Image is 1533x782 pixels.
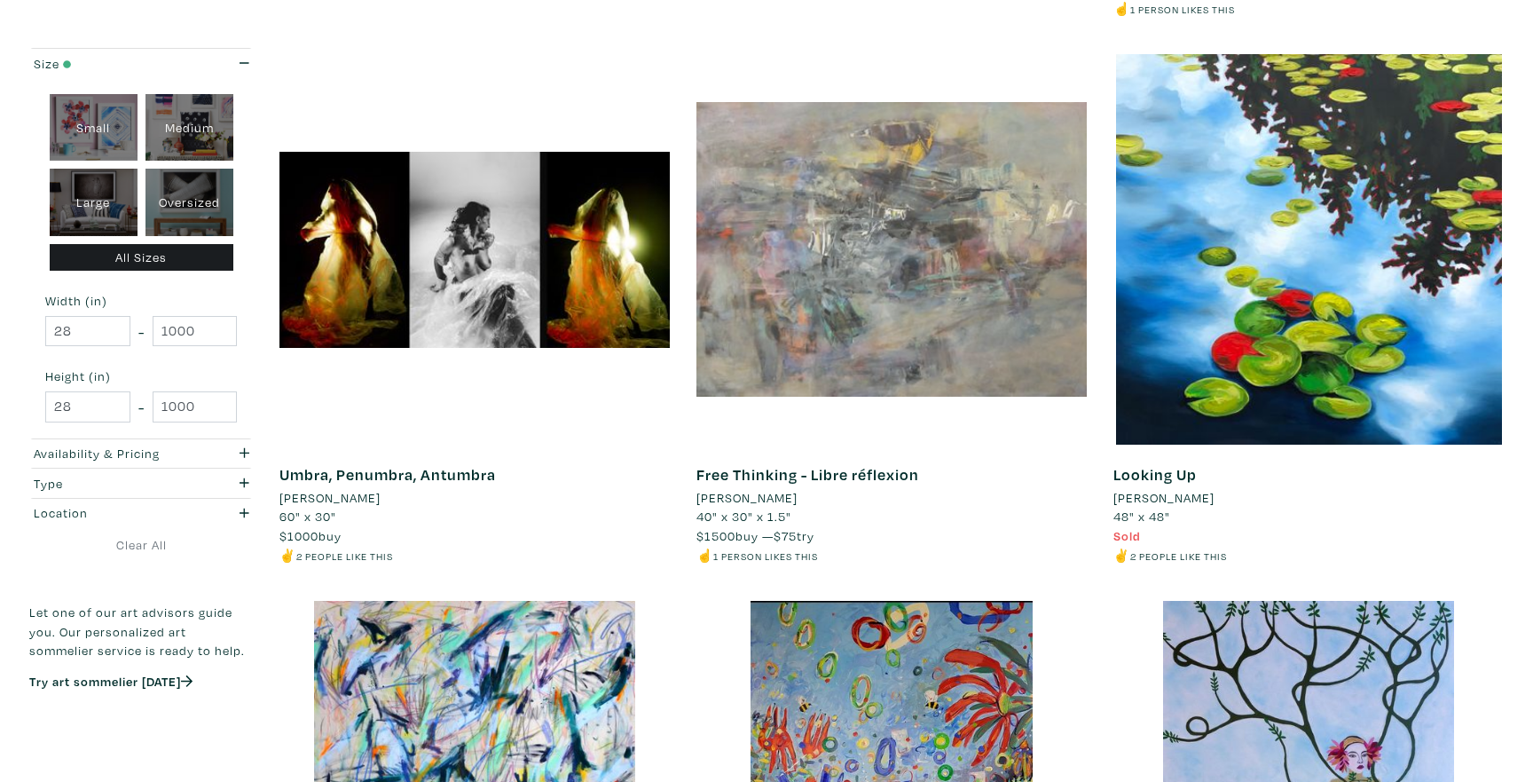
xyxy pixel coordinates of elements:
[29,439,253,469] button: Availability & Pricing
[1113,488,1504,508] a: [PERSON_NAME]
[29,49,253,78] button: Size
[29,499,253,528] button: Location
[34,503,189,523] div: Location
[45,295,237,307] small: Width (in)
[279,527,342,544] span: buy
[279,488,670,508] a: [PERSON_NAME]
[1113,464,1197,485] a: Looking Up
[145,94,233,162] div: Medium
[1113,488,1215,508] li: [PERSON_NAME]
[34,474,189,494] div: Type
[50,244,233,272] div: All Sizes
[1113,527,1141,544] span: Sold
[696,508,791,525] span: 40" x 30" x 1.5"
[29,535,253,555] a: Clear All
[138,320,145,344] span: -
[34,444,189,463] div: Availability & Pricing
[50,169,138,236] div: Large
[279,546,670,565] li: ✌️
[696,546,1087,565] li: ☝️
[29,603,253,660] p: Let one of our art advisors guide you. Our personalized art sommelier service is ready to help.
[696,488,798,508] li: [PERSON_NAME]
[1130,549,1227,563] small: 2 people like this
[279,488,381,508] li: [PERSON_NAME]
[1113,508,1170,525] span: 48" x 48"
[50,94,138,162] div: Small
[138,395,145,419] span: -
[296,549,393,563] small: 2 people like this
[279,527,318,544] span: $1000
[145,169,233,236] div: Oversized
[696,464,919,485] a: Free Thinking - Libre réflexion
[1113,546,1504,565] li: ✌️
[45,370,237,383] small: Height (in)
[279,508,336,525] span: 60" x 30"
[774,527,797,544] span: $75
[34,54,189,74] div: Size
[696,488,1087,508] a: [PERSON_NAME]
[29,708,253,746] iframe: Customer reviews powered by Trustpilot
[279,464,496,485] a: Umbra, Penumbra, Antumbra
[696,527,735,544] span: $1500
[29,469,253,498] button: Type
[713,549,818,563] small: 1 person likes this
[696,527,814,544] span: buy — try
[29,673,193,690] a: Try art sommelier [DATE]
[1130,3,1235,16] small: 1 person likes this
